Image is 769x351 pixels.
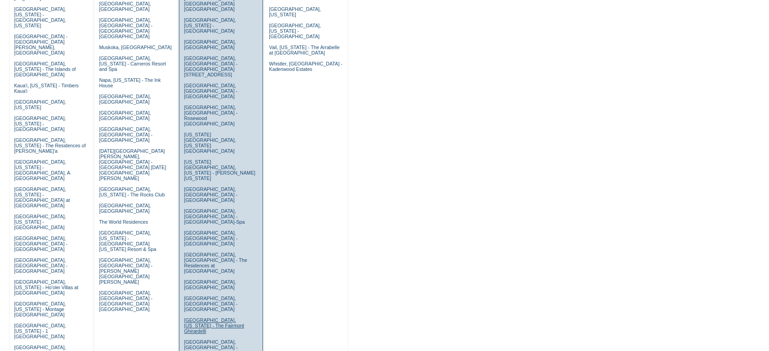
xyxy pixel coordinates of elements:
[99,257,152,285] a: [GEOGRAPHIC_DATA], [GEOGRAPHIC_DATA] - [PERSON_NAME][GEOGRAPHIC_DATA][PERSON_NAME]
[184,159,255,181] a: [US_STATE][GEOGRAPHIC_DATA], [US_STATE] - [PERSON_NAME] [US_STATE]
[99,55,166,72] a: [GEOGRAPHIC_DATA], [US_STATE] - Carneros Resort and Spa
[184,279,236,290] a: [GEOGRAPHIC_DATA], [GEOGRAPHIC_DATA]
[14,323,66,339] a: [GEOGRAPHIC_DATA], [US_STATE] - 1 [GEOGRAPHIC_DATA]
[14,279,78,296] a: [GEOGRAPHIC_DATA], [US_STATE] - Ho'olei Villas at [GEOGRAPHIC_DATA]
[99,290,152,312] a: [GEOGRAPHIC_DATA], [GEOGRAPHIC_DATA] - [GEOGRAPHIC_DATA] [GEOGRAPHIC_DATA]
[269,6,321,17] a: [GEOGRAPHIC_DATA], [US_STATE]
[184,186,237,203] a: [GEOGRAPHIC_DATA], [GEOGRAPHIC_DATA] - [GEOGRAPHIC_DATA]
[184,208,244,225] a: [GEOGRAPHIC_DATA], [GEOGRAPHIC_DATA] - [GEOGRAPHIC_DATA]-Spa
[14,214,66,230] a: [GEOGRAPHIC_DATA], [US_STATE] - [GEOGRAPHIC_DATA]
[14,83,79,94] a: Kaua'i, [US_STATE] - Timbers Kaua'i
[14,186,70,208] a: [GEOGRAPHIC_DATA], [US_STATE] - [GEOGRAPHIC_DATA] at [GEOGRAPHIC_DATA]
[184,317,244,334] a: [GEOGRAPHIC_DATA], [US_STATE] - The Fairmont Ghirardelli
[14,115,66,132] a: [GEOGRAPHIC_DATA], [US_STATE] - [GEOGRAPHIC_DATA]
[184,39,236,50] a: [GEOGRAPHIC_DATA], [GEOGRAPHIC_DATA]
[14,137,86,154] a: [GEOGRAPHIC_DATA], [US_STATE] - The Residences of [PERSON_NAME]'a
[99,126,152,143] a: [GEOGRAPHIC_DATA], [GEOGRAPHIC_DATA] - [GEOGRAPHIC_DATA]
[99,77,161,88] a: Napa, [US_STATE] - The Ink House
[184,105,237,126] a: [GEOGRAPHIC_DATA], [GEOGRAPHIC_DATA] - Rosewood [GEOGRAPHIC_DATA]
[99,186,165,197] a: [GEOGRAPHIC_DATA], [US_STATE] - The Rocks Club
[99,94,151,105] a: [GEOGRAPHIC_DATA], [GEOGRAPHIC_DATA]
[14,99,66,110] a: [GEOGRAPHIC_DATA], [US_STATE]
[184,296,237,312] a: [GEOGRAPHIC_DATA], [GEOGRAPHIC_DATA] - [GEOGRAPHIC_DATA]
[184,252,247,274] a: [GEOGRAPHIC_DATA], [GEOGRAPHIC_DATA] - The Residences at [GEOGRAPHIC_DATA]
[14,61,76,77] a: [GEOGRAPHIC_DATA], [US_STATE] - The Islands of [GEOGRAPHIC_DATA]
[14,34,67,55] a: [GEOGRAPHIC_DATA] - [GEOGRAPHIC_DATA][PERSON_NAME], [GEOGRAPHIC_DATA]
[14,159,70,181] a: [GEOGRAPHIC_DATA], [US_STATE] - [GEOGRAPHIC_DATA], A [GEOGRAPHIC_DATA]
[14,301,66,317] a: [GEOGRAPHIC_DATA], [US_STATE] - Montage [GEOGRAPHIC_DATA]
[269,61,342,72] a: Whistler, [GEOGRAPHIC_DATA] - Kadenwood Estates
[99,203,151,214] a: [GEOGRAPHIC_DATA], [GEOGRAPHIC_DATA]
[99,17,152,39] a: [GEOGRAPHIC_DATA], [GEOGRAPHIC_DATA] - [GEOGRAPHIC_DATA] [GEOGRAPHIC_DATA]
[99,45,172,50] a: Muskoka, [GEOGRAPHIC_DATA]
[99,110,151,121] a: [GEOGRAPHIC_DATA], [GEOGRAPHIC_DATA]
[99,148,166,181] a: [DATE][GEOGRAPHIC_DATA][PERSON_NAME], [GEOGRAPHIC_DATA] - [GEOGRAPHIC_DATA] [DATE][GEOGRAPHIC_DAT...
[14,236,67,252] a: [GEOGRAPHIC_DATA], [GEOGRAPHIC_DATA] - [GEOGRAPHIC_DATA]
[184,230,237,246] a: [GEOGRAPHIC_DATA], [GEOGRAPHIC_DATA] - [GEOGRAPHIC_DATA]
[99,219,148,225] a: The World Residences
[269,23,321,39] a: [GEOGRAPHIC_DATA], [US_STATE] - [GEOGRAPHIC_DATA]
[99,230,157,252] a: [GEOGRAPHIC_DATA], [US_STATE] - [GEOGRAPHIC_DATA] [US_STATE] Resort & Spa
[184,55,237,77] a: [GEOGRAPHIC_DATA], [GEOGRAPHIC_DATA] - [GEOGRAPHIC_DATA][STREET_ADDRESS]
[184,132,236,154] a: [US_STATE][GEOGRAPHIC_DATA], [US_STATE][GEOGRAPHIC_DATA]
[14,6,66,28] a: [GEOGRAPHIC_DATA], [US_STATE] - [GEOGRAPHIC_DATA], [US_STATE]
[184,83,237,99] a: [GEOGRAPHIC_DATA], [GEOGRAPHIC_DATA] - [GEOGRAPHIC_DATA]
[99,1,151,12] a: [GEOGRAPHIC_DATA], [GEOGRAPHIC_DATA]
[184,17,236,34] a: [GEOGRAPHIC_DATA], [US_STATE] - [GEOGRAPHIC_DATA]
[14,257,67,274] a: [GEOGRAPHIC_DATA], [GEOGRAPHIC_DATA] - [GEOGRAPHIC_DATA]
[269,45,339,55] a: Vail, [US_STATE] - The Arrabelle at [GEOGRAPHIC_DATA]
